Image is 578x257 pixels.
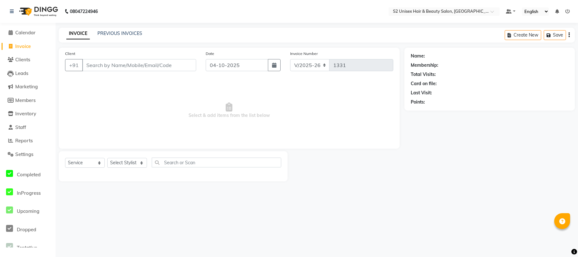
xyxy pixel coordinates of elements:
[411,80,437,87] div: Card on file:
[17,172,41,178] span: Completed
[152,158,281,167] input: Search or Scan
[15,151,33,157] span: Settings
[66,28,90,39] a: INVOICE
[15,30,36,36] span: Calendar
[411,53,425,59] div: Name:
[2,97,54,104] a: Members
[16,3,60,20] img: logo
[2,151,54,158] a: Settings
[65,79,393,142] span: Select & add items from the list below
[2,56,54,64] a: Clients
[17,190,41,196] span: InProgress
[411,99,425,105] div: Points:
[2,137,54,145] a: Reports
[2,110,54,118] a: Inventory
[544,30,566,40] button: Save
[206,51,214,57] label: Date
[2,29,54,37] a: Calendar
[15,84,38,90] span: Marketing
[290,51,318,57] label: Invoice Number
[15,111,36,117] span: Inventory
[2,70,54,77] a: Leads
[411,90,432,96] div: Last Visit:
[15,70,28,76] span: Leads
[82,59,196,71] input: Search by Name/Mobile/Email/Code
[505,30,541,40] button: Create New
[15,124,26,130] span: Staff
[2,124,54,131] a: Staff
[411,71,436,78] div: Total Visits:
[97,30,142,36] a: PREVIOUS INVOICES
[15,43,31,49] span: Invoice
[2,43,54,50] a: Invoice
[411,62,438,69] div: Membership:
[17,245,37,251] span: Tentative
[17,208,39,214] span: Upcoming
[65,59,83,71] button: +91
[15,97,36,103] span: Members
[17,227,36,233] span: Dropped
[65,51,75,57] label: Client
[15,57,30,63] span: Clients
[2,83,54,91] a: Marketing
[15,138,33,144] span: Reports
[70,3,98,20] b: 08047224946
